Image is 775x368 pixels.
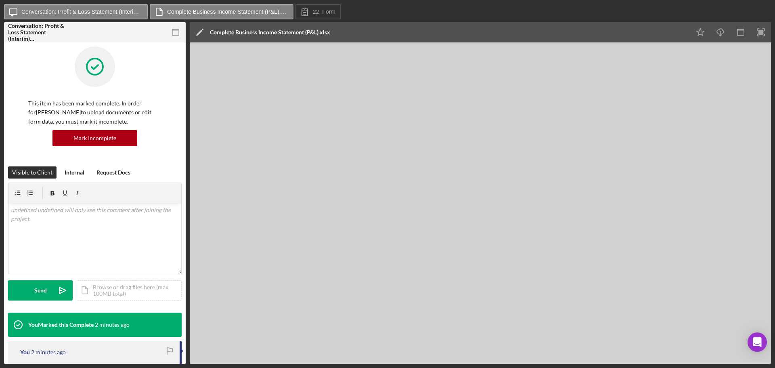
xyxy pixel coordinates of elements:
[4,4,148,19] button: Conversation: Profit & Loss Statement (Interim) ([PERSON_NAME])
[20,349,30,355] div: You
[65,166,84,179] div: Internal
[52,130,137,146] button: Mark Incomplete
[150,4,293,19] button: Complete Business Income Statement (P&L).xlsx
[31,349,66,355] time: 2025-10-07 03:56
[92,166,134,179] button: Request Docs
[28,322,94,328] div: You Marked this Complete
[21,8,142,15] label: Conversation: Profit & Loss Statement (Interim) ([PERSON_NAME])
[61,166,88,179] button: Internal
[34,280,47,301] div: Send
[28,99,161,126] p: This item has been marked complete. In order for [PERSON_NAME] to upload documents or edit form d...
[210,29,330,36] div: Complete Business Income Statement (P&L).xlsx
[8,280,73,301] button: Send
[8,23,65,42] div: Conversation: Profit & Loss Statement (Interim) ([PERSON_NAME])
[96,166,130,179] div: Request Docs
[73,130,116,146] div: Mark Incomplete
[295,4,341,19] button: 22. Form
[95,322,130,328] time: 2025-10-07 03:56
[190,42,771,364] iframe: Document Preview
[313,8,335,15] label: 22. Form
[748,332,767,352] div: Open Intercom Messenger
[8,166,57,179] button: Visible to Client
[12,166,52,179] div: Visible to Client
[167,8,288,15] label: Complete Business Income Statement (P&L).xlsx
